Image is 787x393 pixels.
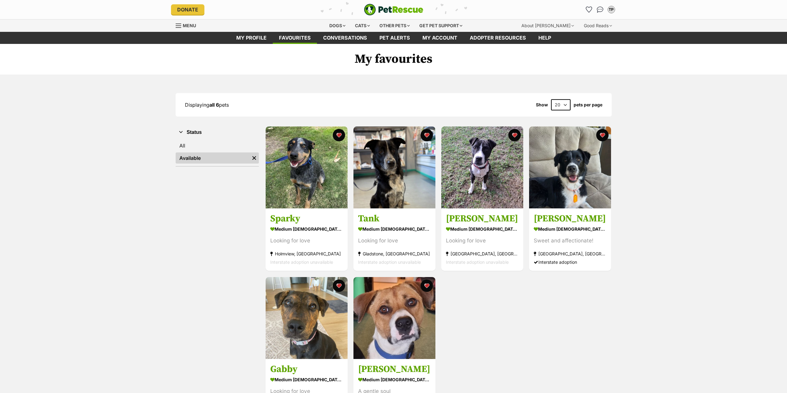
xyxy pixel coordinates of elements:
[508,129,521,141] button: favourite
[534,237,606,245] div: Sweet and affectionate!
[270,375,343,384] div: medium [DEMOGRAPHIC_DATA] Dog
[266,208,348,271] a: Sparky medium [DEMOGRAPHIC_DATA] Dog Looking for love Holmview, [GEOGRAPHIC_DATA] Interstate adop...
[421,129,433,141] button: favourite
[446,250,519,258] div: [GEOGRAPHIC_DATA], [GEOGRAPHIC_DATA]
[176,19,200,31] a: Menu
[250,152,259,164] a: Remove filter
[446,237,519,245] div: Looking for love
[606,5,616,15] button: My account
[608,6,614,13] div: TP
[532,32,557,44] a: Help
[209,102,219,108] strong: all 6
[529,126,611,208] img: Lara
[171,4,204,15] a: Donate
[270,213,343,225] h3: Sparky
[270,260,333,265] span: Interstate adoption unavailable
[230,32,273,44] a: My profile
[373,32,416,44] a: Pet alerts
[176,139,259,166] div: Status
[270,225,343,234] div: medium [DEMOGRAPHIC_DATA] Dog
[183,23,196,28] span: Menu
[358,250,431,258] div: Gladstone, [GEOGRAPHIC_DATA]
[364,4,423,15] img: logo-e224e6f780fb5917bec1dbf3a21bbac754714ae5b6737aabdf751b685950b380.svg
[266,277,348,359] img: Gabby
[416,32,464,44] a: My account
[584,5,594,15] a: Favourites
[333,280,345,292] button: favourite
[529,208,611,271] a: [PERSON_NAME] medium [DEMOGRAPHIC_DATA] Dog Sweet and affectionate! [GEOGRAPHIC_DATA], [GEOGRAPHI...
[517,19,578,32] div: About [PERSON_NAME]
[270,363,343,375] h3: Gabby
[446,225,519,234] div: medium [DEMOGRAPHIC_DATA] Dog
[176,128,259,136] button: Status
[333,129,345,141] button: favourite
[534,225,606,234] div: medium [DEMOGRAPHIC_DATA] Dog
[351,19,374,32] div: Cats
[596,129,609,141] button: favourite
[446,260,509,265] span: Interstate adoption unavailable
[353,208,435,271] a: Tank medium [DEMOGRAPHIC_DATA] Dog Looking for love Gladstone, [GEOGRAPHIC_DATA] Interstate adopt...
[358,225,431,234] div: medium [DEMOGRAPHIC_DATA] Dog
[534,250,606,258] div: [GEOGRAPHIC_DATA], [GEOGRAPHIC_DATA]
[421,280,433,292] button: favourite
[534,258,606,267] div: Interstate adoption
[595,5,605,15] a: Conversations
[270,250,343,258] div: Holmview, [GEOGRAPHIC_DATA]
[536,102,548,107] span: Show
[441,208,523,271] a: [PERSON_NAME] medium [DEMOGRAPHIC_DATA] Dog Looking for love [GEOGRAPHIC_DATA], [GEOGRAPHIC_DATA]...
[317,32,373,44] a: conversations
[364,4,423,15] a: PetRescue
[534,213,606,225] h3: [PERSON_NAME]
[353,277,435,359] img: Jason Bourne
[446,213,519,225] h3: [PERSON_NAME]
[176,140,259,151] a: All
[273,32,317,44] a: Favourites
[270,237,343,245] div: Looking for love
[574,102,602,107] label: pets per page
[580,19,616,32] div: Good Reads
[176,152,250,164] a: Available
[358,363,431,375] h3: [PERSON_NAME]
[441,126,523,208] img: Hannah
[375,19,414,32] div: Other pets
[358,213,431,225] h3: Tank
[353,126,435,208] img: Tank
[358,237,431,245] div: Looking for love
[464,32,532,44] a: Adopter resources
[185,102,229,108] span: Displaying pets
[415,19,467,32] div: Get pet support
[266,126,348,208] img: Sparky
[358,260,421,265] span: Interstate adoption unavailable
[325,19,350,32] div: Dogs
[597,6,603,13] img: chat-41dd97257d64d25036548639549fe6c8038ab92f7586957e7f3b1b290dea8141.svg
[358,375,431,384] div: medium [DEMOGRAPHIC_DATA] Dog
[584,5,616,15] ul: Account quick links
